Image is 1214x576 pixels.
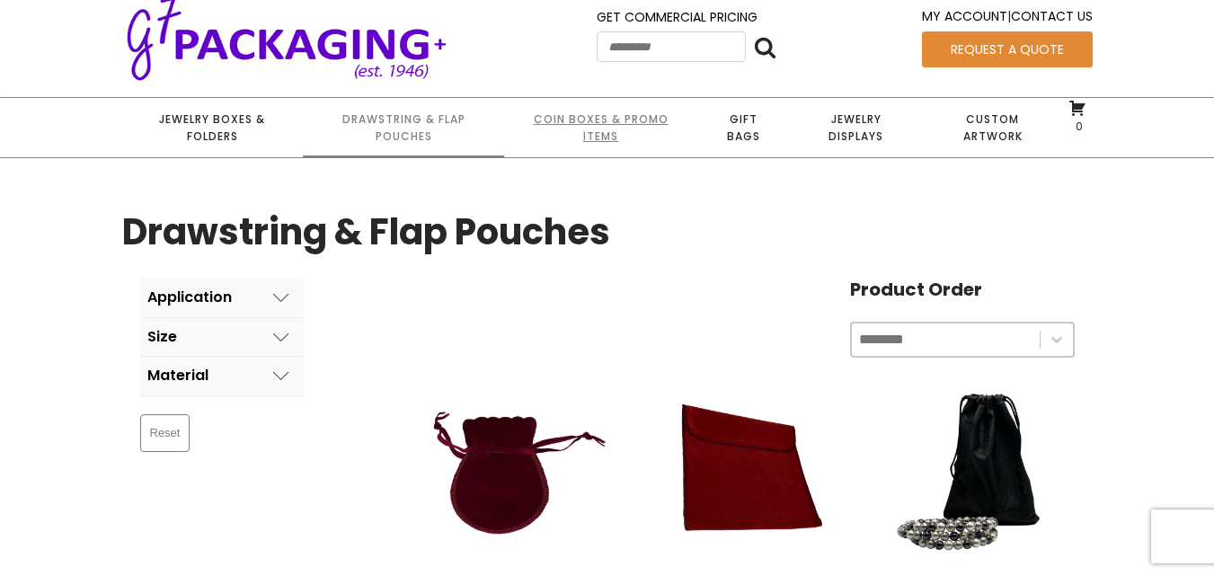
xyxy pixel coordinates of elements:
[1071,119,1083,134] span: 0
[140,357,304,395] button: Material
[140,279,304,317] button: Application
[697,98,790,157] a: Gift Bags
[303,98,504,157] a: Drawstring & Flap Pouches
[1068,99,1086,133] a: 0
[147,329,177,345] div: Size
[122,203,610,261] h1: Drawstring & Flap Pouches
[790,98,923,157] a: Jewelry Displays
[122,98,303,157] a: Jewelry Boxes & Folders
[140,318,304,357] button: Size
[922,31,1093,67] a: Request a Quote
[140,414,191,452] button: Reset
[922,7,1007,25] a: My Account
[1011,7,1093,25] a: Contact Us
[147,368,208,384] div: Material
[147,289,232,306] div: Application
[923,98,1062,157] a: Custom Artwork
[850,279,1075,300] h4: Product Order
[1041,323,1073,356] button: Toggle List
[504,98,696,157] a: Coin Boxes & Promo Items
[597,8,758,26] a: Get Commercial Pricing
[922,6,1093,31] div: |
